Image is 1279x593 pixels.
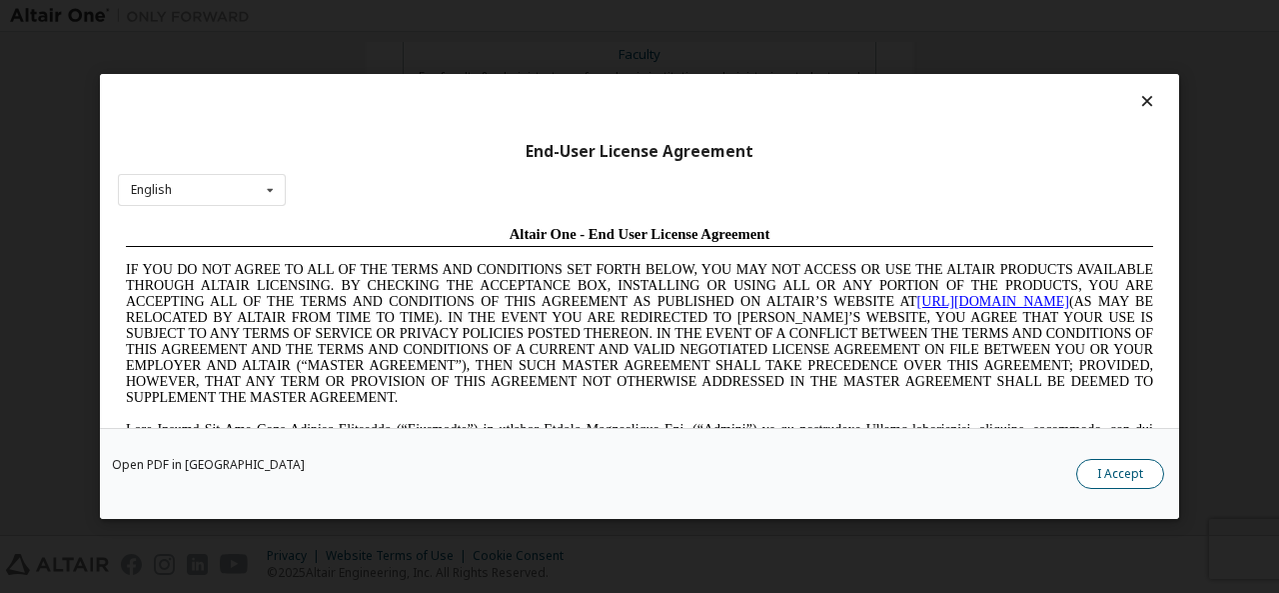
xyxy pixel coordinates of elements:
div: English [131,184,172,196]
div: End-User License Agreement [118,142,1161,162]
span: Lore Ipsumd Sit Ame Cons Adipisc Elitseddo (“Eiusmodte”) in utlabor Etdolo Magnaaliqua Eni. (“Adm... [8,204,1035,347]
a: Open PDF in [GEOGRAPHIC_DATA] [112,459,305,471]
span: Altair One - End User License Agreement [392,8,652,24]
span: IF YOU DO NOT AGREE TO ALL OF THE TERMS AND CONDITIONS SET FORTH BELOW, YOU MAY NOT ACCESS OR USE... [8,44,1035,187]
button: I Accept [1076,459,1164,489]
a: [URL][DOMAIN_NAME] [799,76,951,91]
